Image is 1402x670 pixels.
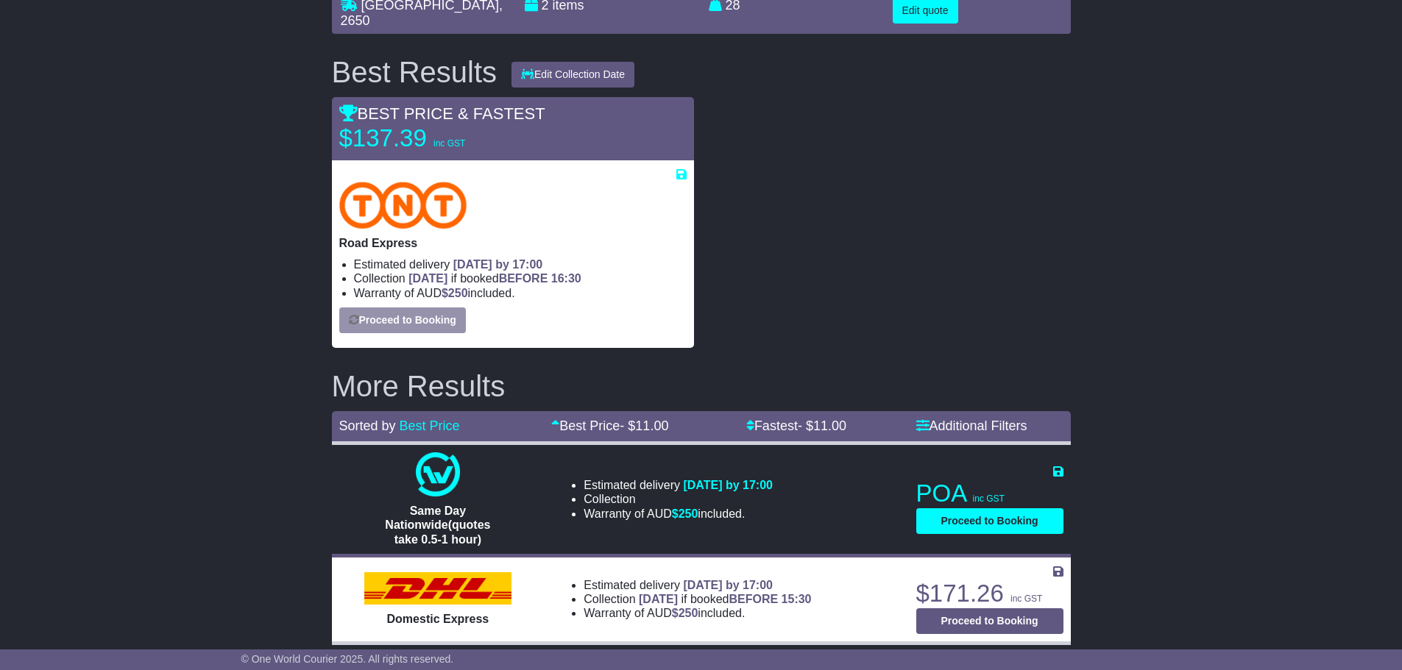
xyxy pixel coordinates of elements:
button: Proceed to Booking [916,508,1063,534]
span: Domestic Express [387,613,489,625]
span: [DATE] by 17:00 [453,258,543,271]
img: DHL: Domestic Express [364,572,511,605]
div: Best Results [325,56,505,88]
span: - $ [620,418,668,433]
button: Edit Collection Date [511,62,634,88]
button: Proceed to Booking [339,307,466,333]
span: if booked [639,593,811,605]
p: $171.26 [916,579,1063,608]
a: Additional Filters [916,418,1027,433]
a: Best Price- $11.00 [551,418,668,433]
span: 250 [679,507,698,520]
span: inc GST [433,138,465,149]
button: Proceed to Booking [916,608,1063,634]
span: 11.00 [635,418,668,433]
span: $ [672,607,698,619]
li: Estimated delivery [584,478,773,492]
span: $ [442,287,468,299]
a: Best Price [400,418,460,433]
p: POA [916,479,1063,508]
li: Warranty of AUD included. [354,286,687,300]
span: 16:30 [551,272,581,285]
h2: More Results [332,370,1071,402]
img: One World Courier: Same Day Nationwide(quotes take 0.5-1 hour) [416,452,460,496]
span: Same Day Nationwide(quotes take 0.5-1 hour) [385,505,490,545]
span: BEFORE [729,593,778,605]
li: Warranty of AUD included. [584,606,811,620]
span: inc GST [973,493,1005,504]
span: © One World Courier 2025. All rights reserved. [241,653,454,665]
span: inc GST [1010,594,1042,604]
li: Warranty of AUD included. [584,507,773,521]
span: 250 [448,287,468,299]
span: BEFORE [499,272,548,285]
li: Estimated delivery [354,257,687,271]
span: - $ [798,418,846,433]
span: 15:30 [782,593,812,605]
span: [DATE] [408,272,447,285]
li: Collection [584,492,773,506]
img: TNT Domestic: Road Express [339,182,467,229]
span: 11.00 [813,418,846,433]
span: [DATE] by 17:00 [683,579,773,591]
span: Sorted by [339,418,396,433]
p: Road Express [339,236,687,250]
li: Collection [584,592,811,606]
p: $137.39 [339,124,523,153]
li: Collection [354,271,687,285]
li: Estimated delivery [584,578,811,592]
span: [DATE] by 17:00 [683,479,773,491]
a: Fastest- $11.00 [746,418,846,433]
span: BEST PRICE & FASTEST [339,104,545,123]
span: [DATE] [639,593,678,605]
span: 250 [679,607,698,619]
span: $ [672,507,698,520]
span: if booked [408,272,581,285]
